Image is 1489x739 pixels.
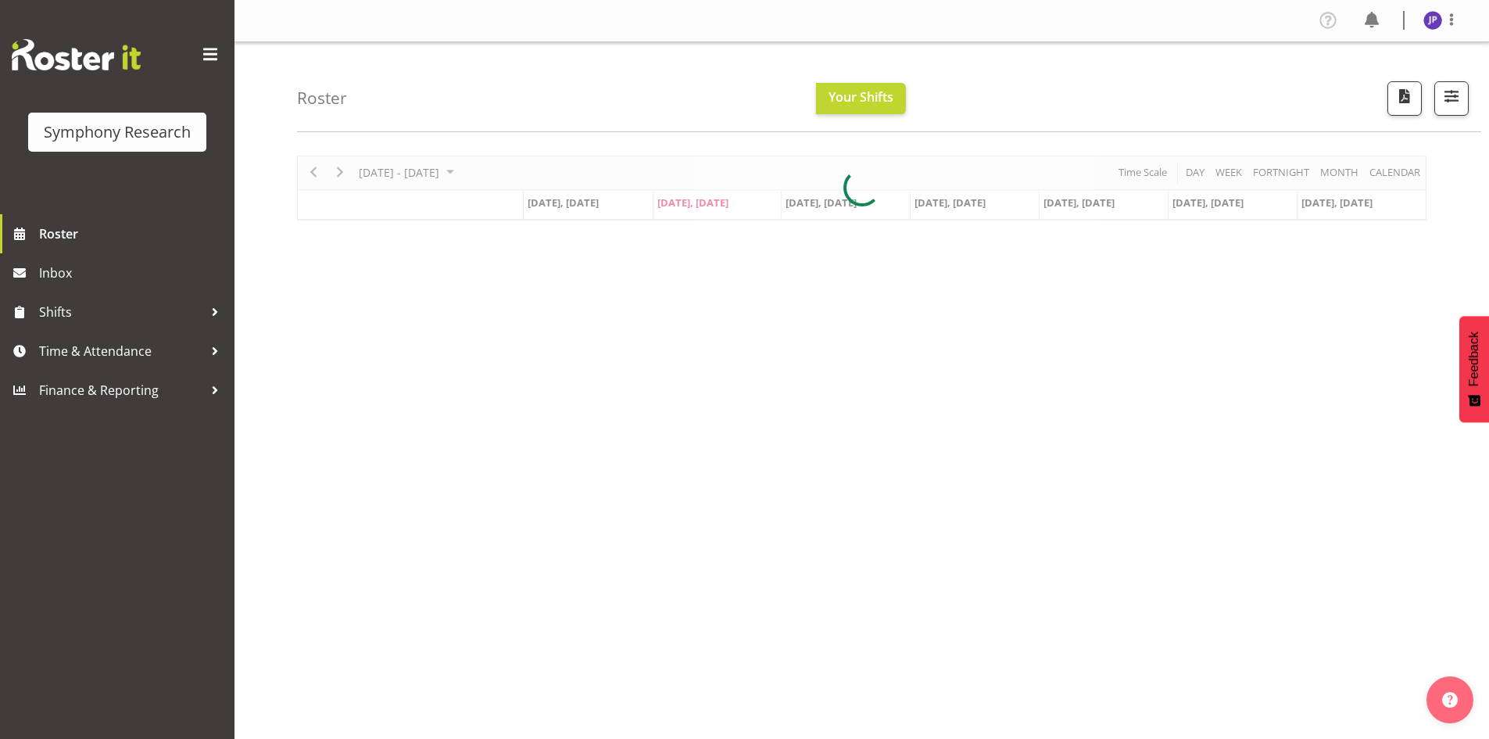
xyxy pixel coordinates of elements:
[1442,692,1458,708] img: help-xxl-2.png
[297,89,347,107] h4: Roster
[816,83,906,114] button: Your Shifts
[12,39,141,70] img: Rosterit website logo
[1459,316,1489,422] button: Feedback - Show survey
[44,120,191,144] div: Symphony Research
[39,300,203,324] span: Shifts
[39,261,227,285] span: Inbox
[39,222,227,246] span: Roster
[1467,332,1481,386] span: Feedback
[1387,81,1422,116] button: Download a PDF of the roster according to the set date range.
[39,339,203,363] span: Time & Attendance
[1434,81,1469,116] button: Filter Shifts
[829,88,893,106] span: Your Shifts
[39,378,203,402] span: Finance & Reporting
[1423,11,1442,30] img: judith-partridge11888.jpg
